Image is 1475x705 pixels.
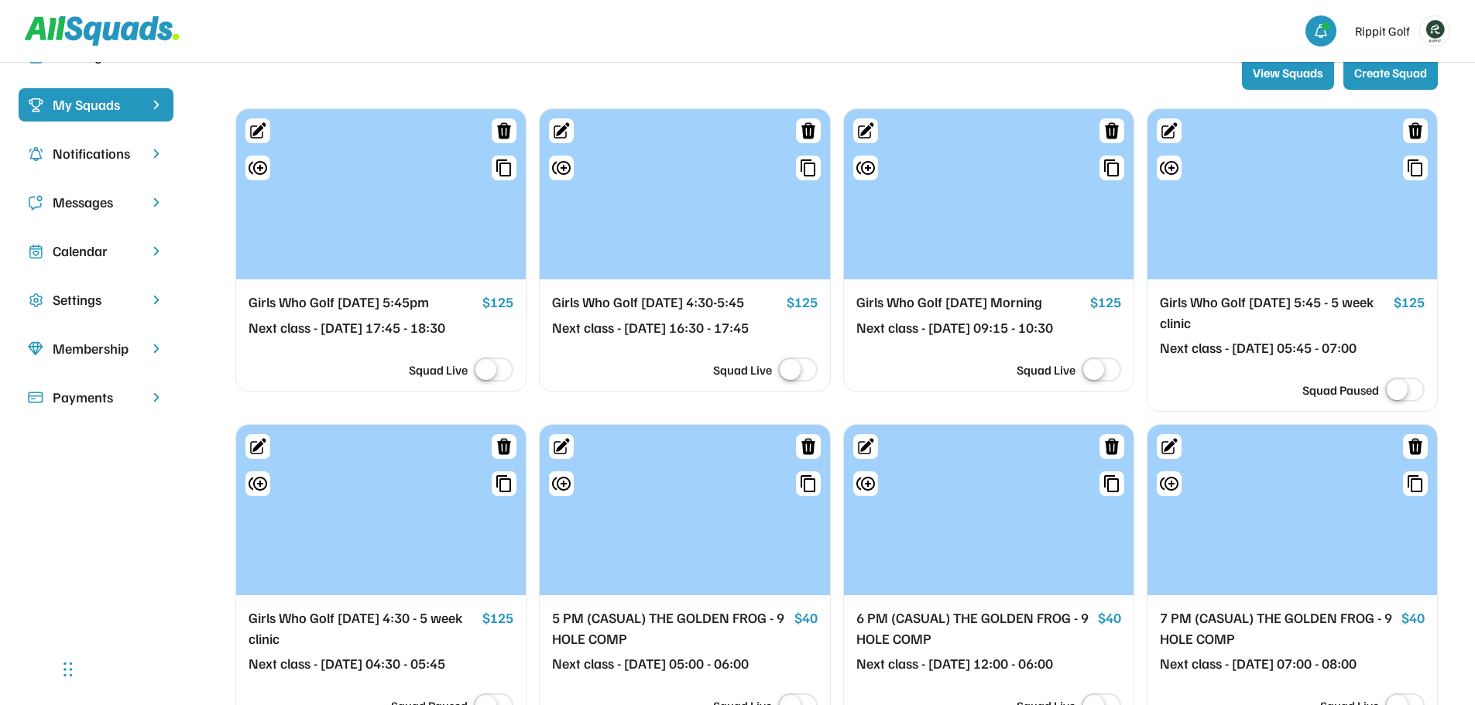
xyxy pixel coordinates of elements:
[1394,292,1425,313] div: $125
[28,98,43,113] img: Icon%20%2823%29.svg
[1098,607,1121,629] div: $40
[149,293,164,307] img: chevron-right.svg
[249,607,476,649] div: Girls Who Golf [DATE] 4:30 - 5 week clinic
[149,195,164,210] img: chevron-right.svg
[53,192,139,213] div: Messages
[1302,381,1379,399] div: Squad Paused
[409,361,468,379] div: Squad Live
[856,653,1092,675] div: Next class - [DATE] 12:00 - 06:00
[1343,56,1438,90] button: Create Squad
[713,361,772,379] div: Squad Live
[1017,361,1075,379] div: Squad Live
[1242,56,1334,90] button: View Squads
[1160,337,1388,359] div: Next class - [DATE] 05:45 - 07:00
[787,292,818,313] div: $125
[1313,23,1329,39] img: bell-03%20%281%29.svg
[1160,653,1395,675] div: Next class - [DATE] 07:00 - 08:00
[149,390,164,405] img: chevron-right.svg
[552,292,780,313] div: Girls Who Golf [DATE] 4:30-5:45
[1160,607,1395,649] div: 7 PM (CASUAL) THE GOLDEN FROG - 9 HOLE COMP
[482,607,513,629] div: $125
[482,292,513,313] div: $125
[149,146,164,161] img: chevron-right.svg
[856,317,1084,339] div: Next class - [DATE] 09:15 - 10:30
[249,653,476,675] div: Next class - [DATE] 04:30 - 05:45
[552,653,787,675] div: Next class - [DATE] 05:00 - 06:00
[28,244,43,259] img: Icon%20copy%207.svg
[28,390,43,406] img: Icon%20%2815%29.svg
[1420,16,1449,46] img: Rippitlogov2_green.png
[28,293,43,308] img: Icon%20copy%2016.svg
[249,317,476,339] div: Next class - [DATE] 17:45 - 18:30
[856,292,1084,313] div: Girls Who Golf [DATE] Morning
[1401,607,1425,629] div: $40
[249,292,476,313] div: Girls Who Golf [DATE] 5:45pm
[149,244,164,258] img: chevron-right.svg
[552,317,780,339] div: Next class - [DATE] 16:30 - 17:45
[149,98,164,112] img: chevron-right%20copy%203.svg
[1355,22,1410,40] div: Rippit Golf
[53,241,139,262] div: Calendar
[53,387,139,408] div: Payments
[28,195,43,210] img: Icon%20copy%205.svg
[28,341,43,357] img: Icon%20copy%208.svg
[28,146,43,162] img: Icon%20copy%204.svg
[149,341,164,356] img: chevron-right.svg
[1160,292,1388,334] div: Girls Who Golf [DATE] 5:45 - 5 week clinic
[53,143,139,164] div: Notifications
[53,94,139,115] div: My Squads
[794,607,818,629] div: $40
[1090,292,1121,313] div: $125
[552,607,787,649] div: 5 PM (CASUAL) THE GOLDEN FROG - 9 HOLE COMP
[53,338,139,359] div: Membership
[53,289,139,310] div: Settings
[856,607,1092,649] div: 6 PM (CASUAL) THE GOLDEN FROG - 9 HOLE COMP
